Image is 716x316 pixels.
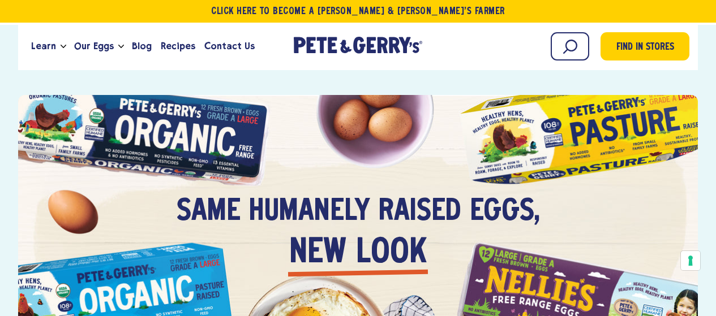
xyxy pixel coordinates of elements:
span: Our Eggs [74,39,114,53]
span: Learn [31,39,56,53]
span: Contact Us [204,39,255,53]
a: Recipes [156,31,200,62]
input: Search [551,32,589,60]
a: Our Eggs [70,31,118,62]
a: Learn [27,31,61,62]
span: Blog [132,39,152,53]
h3: Same humanely raised eggs, [177,155,540,231]
em: new look [289,232,427,275]
button: Open the dropdown menu for Our Eggs [118,45,124,49]
button: Your consent preferences for tracking technologies [681,251,700,270]
button: Open the dropdown menu for Learn [61,45,66,49]
a: Contact Us [200,31,259,62]
a: Blog [127,31,156,62]
a: Find in Stores [601,32,689,60]
span: Find in Stores [616,40,674,55]
span: Recipes [161,39,195,53]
